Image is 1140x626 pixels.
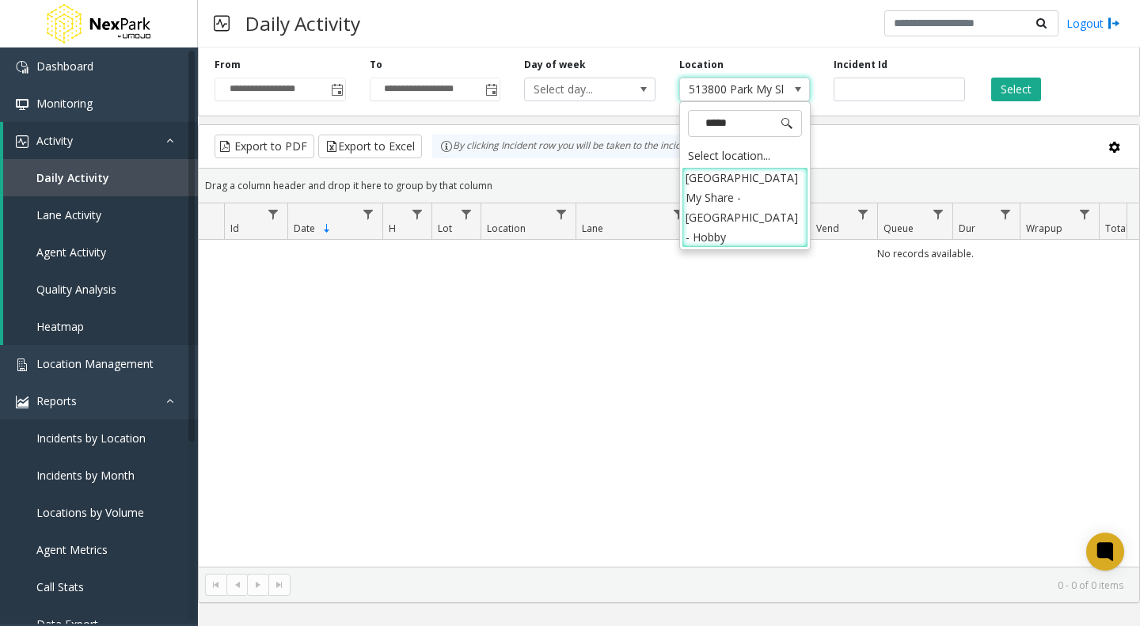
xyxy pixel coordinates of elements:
label: From [215,58,241,72]
span: Wrapup [1026,222,1062,235]
span: Location Management [36,356,154,371]
span: H [389,222,396,235]
button: Export to PDF [215,135,314,158]
a: Date Filter Menu [358,203,379,225]
span: Sortable [321,222,333,235]
span: 513800 Park My Share - TPS Denver [680,78,784,101]
a: H Filter Menu [407,203,428,225]
a: Lane Filter Menu [668,203,690,225]
span: Locations by Volume [36,505,144,520]
a: Id Filter Menu [263,203,284,225]
img: 'icon' [16,359,28,371]
a: Logout [1066,15,1120,32]
span: Id [230,222,239,235]
div: Drag a column header and drop it here to group by that column [199,172,1139,199]
span: Location [487,222,526,235]
button: Export to Excel [318,135,422,158]
img: 'icon' [16,135,28,148]
div: Data table [199,203,1139,567]
div: By clicking Incident row you will be taken to the incident details page. [432,135,762,158]
label: Day of week [524,58,586,72]
kendo-pager-info: 0 - 0 of 0 items [300,579,1123,592]
a: Dur Filter Menu [995,203,1016,225]
a: Activity [3,122,198,159]
span: Call Stats [36,579,84,594]
a: Agent Activity [3,233,198,271]
label: To [370,58,382,72]
span: Dur [959,222,975,235]
span: Dashboard [36,59,93,74]
span: Daily Activity [36,170,109,185]
span: Lane [582,222,603,235]
img: infoIcon.svg [440,140,453,153]
a: Lot Filter Menu [456,203,477,225]
span: Lane Activity [36,207,101,222]
button: Select [991,78,1041,101]
img: 'icon' [16,98,28,111]
a: Daily Activity [3,159,198,196]
span: Incidents by Month [36,468,135,483]
a: Heatmap [3,308,198,345]
span: Agent Metrics [36,542,108,557]
a: Quality Analysis [3,271,198,308]
img: pageIcon [214,4,230,43]
span: Toggle popup [328,78,345,101]
span: Quality Analysis [36,282,116,297]
div: Select location... [682,145,808,167]
span: Agent Activity [36,245,106,260]
a: Wrapup Filter Menu [1074,203,1096,225]
img: 'icon' [16,61,28,74]
span: Heatmap [36,319,84,334]
a: Lane Activity [3,196,198,233]
h3: Daily Activity [237,4,368,43]
span: Total [1105,222,1128,235]
span: Select day... [525,78,629,101]
img: 'icon' [16,396,28,408]
img: logout [1108,15,1120,32]
span: Date [294,222,315,235]
span: Monitoring [36,96,93,111]
span: Incidents by Location [36,431,146,446]
li: [GEOGRAPHIC_DATA] My Share - [GEOGRAPHIC_DATA] - Hobby [682,167,808,249]
span: Vend [816,222,839,235]
span: Reports [36,393,77,408]
label: Incident Id [834,58,887,72]
span: Queue [883,222,914,235]
label: Location [679,58,724,72]
span: Lot [438,222,452,235]
span: Activity [36,133,73,148]
span: Toggle popup [482,78,500,101]
a: Queue Filter Menu [928,203,949,225]
a: Location Filter Menu [551,203,572,225]
a: Vend Filter Menu [853,203,874,225]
